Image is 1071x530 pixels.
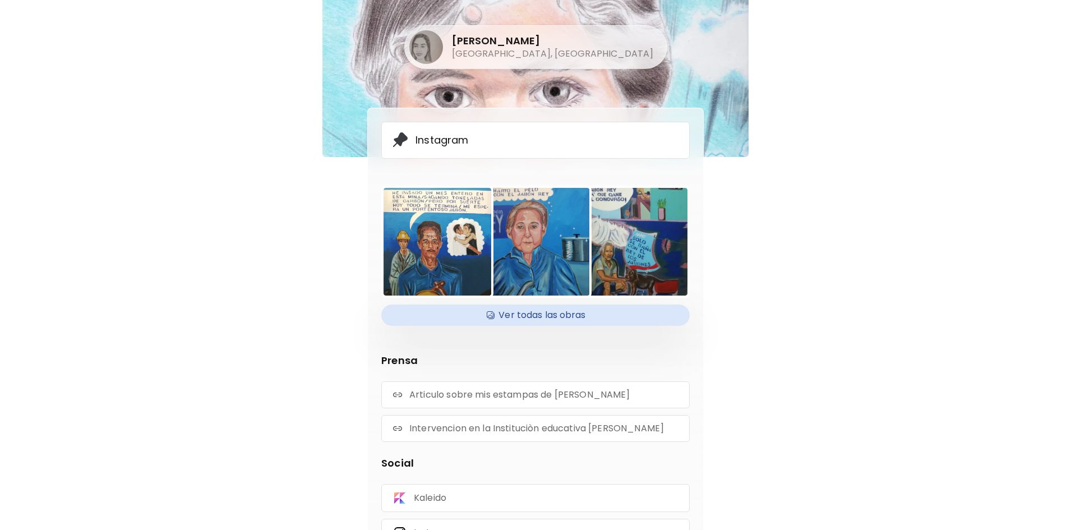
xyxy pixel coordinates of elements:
div: AvailableVer todas las obras [381,305,690,326]
h4: [PERSON_NAME] [452,34,653,48]
h4: Ver todas las obras [388,307,683,324]
p: Articulo sobre mis estampas de [PERSON_NAME] [409,389,630,401]
p: Kaleido [414,492,446,504]
img: https://cdn.kaleido.art/CDN/Artwork/163393/Thumbnail/medium.webp?updated=729135 [482,188,589,296]
img: https://cdn.kaleido.art/CDN/Artwork/163395/Thumbnail/large.webp?updated=729143 [384,188,491,296]
h5: [GEOGRAPHIC_DATA], [GEOGRAPHIC_DATA] [452,48,653,60]
img: link [391,131,409,149]
p: Prensa [381,353,690,368]
div: linkArticulo sobre mis estampas de [PERSON_NAME] [381,381,690,408]
img: link [393,390,402,399]
img: https://cdn.kaleido.art/CDN/Artwork/163390/Thumbnail/medium.webp?updated=729123 [580,188,687,296]
div: [PERSON_NAME][GEOGRAPHIC_DATA], [GEOGRAPHIC_DATA] [409,30,653,64]
p: Instagram [416,134,469,146]
img: Available [485,307,496,324]
p: Intervencion en la Instituciòn educativa [PERSON_NAME] [409,422,664,435]
img: link [393,424,402,433]
div: linkInstagram [381,122,690,159]
p: Social [381,455,690,471]
div: linkIntervencion en la Instituciòn educativa [PERSON_NAME] [381,415,690,442]
img: Kaleido [393,491,407,505]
